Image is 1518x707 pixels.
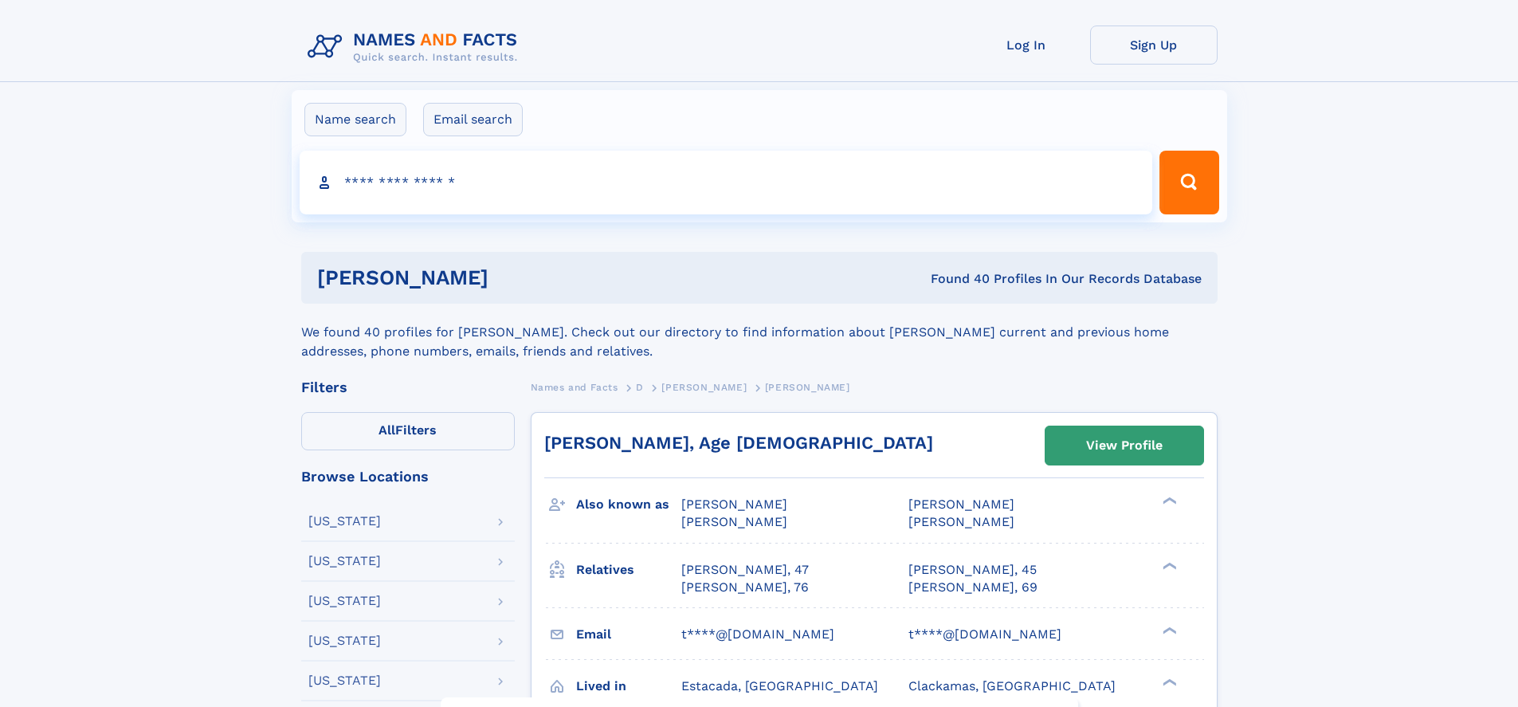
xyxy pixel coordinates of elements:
div: Browse Locations [301,469,515,484]
button: Search Button [1159,151,1218,214]
span: D [636,382,644,393]
span: Estacada, [GEOGRAPHIC_DATA] [681,678,878,693]
div: Found 40 Profiles In Our Records Database [709,270,1202,288]
a: [PERSON_NAME], 76 [681,579,809,596]
h3: Relatives [576,556,681,583]
span: [PERSON_NAME] [661,382,747,393]
div: Filters [301,380,515,395]
div: ❯ [1159,560,1178,571]
div: ❯ [1159,677,1178,687]
div: ❯ [1159,625,1178,635]
span: [PERSON_NAME] [681,514,787,529]
a: Names and Facts [531,377,618,397]
a: [PERSON_NAME], 69 [908,579,1037,596]
span: [PERSON_NAME] [908,514,1014,529]
a: [PERSON_NAME] [661,377,747,397]
a: [PERSON_NAME], Age [DEMOGRAPHIC_DATA] [544,433,933,453]
h3: Email [576,621,681,648]
div: [US_STATE] [308,634,381,647]
h3: Lived in [576,673,681,700]
span: [PERSON_NAME] [681,497,787,512]
label: Filters [301,412,515,450]
div: View Profile [1086,427,1163,464]
label: Email search [423,103,523,136]
div: [US_STATE] [308,515,381,528]
a: Log In [963,26,1090,65]
div: [US_STATE] [308,555,381,568]
span: Clackamas, [GEOGRAPHIC_DATA] [908,678,1116,693]
h3: Also known as [576,491,681,518]
a: [PERSON_NAME], 47 [681,561,809,579]
img: Logo Names and Facts [301,26,531,69]
a: View Profile [1045,426,1203,465]
span: [PERSON_NAME] [765,382,850,393]
div: ❯ [1159,496,1178,506]
div: [US_STATE] [308,595,381,607]
div: [US_STATE] [308,674,381,687]
label: Name search [304,103,406,136]
h1: [PERSON_NAME] [317,268,710,288]
a: Sign Up [1090,26,1218,65]
span: All [379,422,395,438]
div: We found 40 profiles for [PERSON_NAME]. Check out our directory to find information about [PERSON... [301,304,1218,361]
input: search input [300,151,1153,214]
span: [PERSON_NAME] [908,497,1014,512]
a: [PERSON_NAME], 45 [908,561,1037,579]
a: D [636,377,644,397]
